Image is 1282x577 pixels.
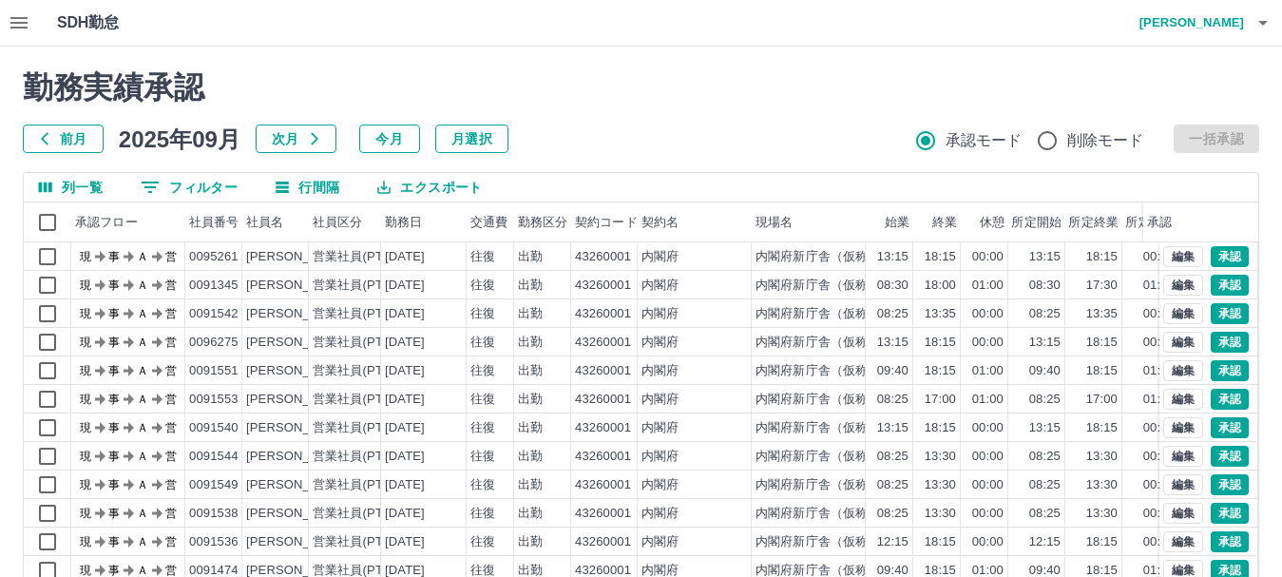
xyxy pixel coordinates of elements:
[961,202,1008,242] div: 休憩
[575,391,631,409] div: 43260001
[756,334,1005,352] div: 内閣府新庁舎（仮称）整備等事業（電話交換
[518,248,543,266] div: 出勤
[925,277,956,295] div: 18:00
[80,450,91,463] text: 現
[80,535,91,548] text: 現
[518,505,543,523] div: 出勤
[641,334,679,352] div: 内閣府
[1211,246,1249,267] button: 承認
[877,305,909,323] div: 08:25
[165,336,177,349] text: 営
[972,248,1004,266] div: 00:00
[925,533,956,551] div: 18:15
[1029,533,1061,551] div: 12:15
[1163,446,1203,467] button: 編集
[470,248,495,266] div: 往復
[165,307,177,320] text: 営
[641,505,679,523] div: 内閣府
[108,450,120,463] text: 事
[1029,505,1061,523] div: 08:25
[246,533,350,551] div: [PERSON_NAME]
[980,202,1005,242] div: 休憩
[972,334,1004,352] div: 00:00
[1147,202,1172,242] div: 承認
[470,476,495,494] div: 往復
[1067,129,1144,152] span: 削除モード
[242,202,309,242] div: 社員名
[638,202,752,242] div: 契約名
[575,476,631,494] div: 43260001
[1211,389,1249,410] button: 承認
[972,533,1004,551] div: 00:00
[470,391,495,409] div: 往復
[641,202,679,242] div: 契約名
[246,476,350,494] div: [PERSON_NAME]
[80,393,91,406] text: 現
[246,248,350,266] div: [PERSON_NAME]
[246,305,350,323] div: [PERSON_NAME]
[1122,202,1179,242] div: 所定休憩
[518,533,543,551] div: 出勤
[575,419,631,437] div: 43260001
[641,419,679,437] div: 内閣府
[756,419,1005,437] div: 内閣府新庁舎（仮称）整備等事業（電話交換
[108,535,120,548] text: 事
[137,535,148,548] text: Ａ
[1143,362,1175,380] div: 01:00
[165,535,177,548] text: 営
[641,248,679,266] div: 内閣府
[313,533,412,551] div: 営業社員(PT契約)
[1086,533,1118,551] div: 18:15
[385,448,425,466] div: [DATE]
[518,277,543,295] div: 出勤
[972,476,1004,494] div: 00:00
[260,173,354,202] button: 行間隔
[1163,531,1203,552] button: 編集
[1125,202,1176,242] div: 所定休憩
[246,419,350,437] div: [PERSON_NAME]
[1211,446,1249,467] button: 承認
[1163,275,1203,296] button: 編集
[575,305,631,323] div: 43260001
[1143,202,1242,242] div: 承認
[470,448,495,466] div: 往復
[756,533,1005,551] div: 内閣府新庁舎（仮称）整備等事業（電話交換
[246,448,350,466] div: [PERSON_NAME]
[137,250,148,263] text: Ａ
[23,69,1259,106] h2: 勤務実績承認
[877,334,909,352] div: 13:15
[189,448,239,466] div: 0091544
[385,476,425,494] div: [DATE]
[1143,334,1175,352] div: 00:00
[575,505,631,523] div: 43260001
[518,334,543,352] div: 出勤
[137,478,148,491] text: Ａ
[925,248,956,266] div: 18:15
[385,419,425,437] div: [DATE]
[877,391,909,409] div: 08:25
[189,248,239,266] div: 0095261
[866,202,913,242] div: 始業
[108,279,120,292] text: 事
[80,478,91,491] text: 現
[877,476,909,494] div: 08:25
[470,505,495,523] div: 往復
[137,307,148,320] text: Ａ
[385,202,422,242] div: 勤務日
[1163,246,1203,267] button: 編集
[1086,277,1118,295] div: 17:30
[470,533,495,551] div: 往復
[1086,391,1118,409] div: 17:00
[925,476,956,494] div: 13:30
[137,450,148,463] text: Ａ
[756,476,1005,494] div: 内閣府新庁舎（仮称）整備等事業（電話交換
[108,421,120,434] text: 事
[575,362,631,380] div: 43260001
[1143,248,1175,266] div: 00:00
[575,248,631,266] div: 43260001
[972,305,1004,323] div: 00:00
[362,173,497,202] button: エクスポート
[1143,505,1175,523] div: 00:00
[313,277,412,295] div: 営業社員(PT契約)
[24,173,118,202] button: 列選択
